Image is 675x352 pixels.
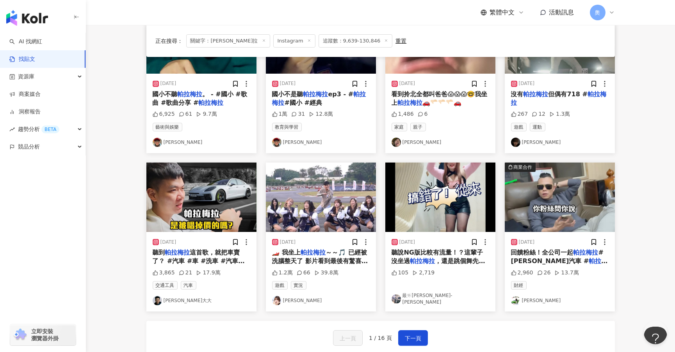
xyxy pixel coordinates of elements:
[280,239,296,246] div: [DATE]
[511,296,609,305] a: KOL Avatar[PERSON_NAME]
[392,123,407,131] span: 家庭
[178,90,203,98] mark: 帕拉梅拉
[392,138,489,147] a: KOL Avatar[PERSON_NAME]
[272,296,370,305] a: KOL Avatar[PERSON_NAME]
[573,249,598,256] mark: 帕拉梅拉
[272,296,281,305] img: KOL Avatar
[9,90,41,98] a: 商案媒合
[511,110,528,118] div: 267
[385,163,495,232] img: post-image
[6,10,48,26] img: logo
[160,80,176,87] div: [DATE]
[285,99,322,106] span: #國小 #經典
[160,239,176,246] div: [DATE]
[333,330,363,346] button: 上一頁
[146,163,256,232] img: post-image
[291,110,305,118] div: 31
[272,123,302,131] span: 教育與學習
[505,163,615,232] img: post-image
[511,138,520,147] img: KOL Avatar
[511,90,524,98] span: 沒有
[291,281,306,290] span: 實況
[511,90,606,106] mark: 帕拉梅拉
[297,269,310,277] div: 66
[9,108,41,116] a: 洞察報告
[549,9,574,16] span: 活動訊息
[153,249,245,274] span: 這首歌，就把車賣了？ #汽車 #車 #洗車 #汽車美容 #
[18,120,59,138] span: 趨勢分析
[153,123,182,131] span: 藝術與娛樂
[153,90,247,106] span: 。 - #國小 #歌曲 #歌曲分享 #
[18,68,34,85] span: 資源庫
[595,8,600,17] span: 奧
[12,329,28,341] img: chrome extension
[272,138,370,147] a: KOL Avatar[PERSON_NAME]
[328,90,354,98] span: ep3 - #
[181,281,196,290] span: 汽車
[532,110,545,118] div: 12
[549,90,588,98] span: 但偶有718 #
[179,269,192,277] div: 21
[530,123,545,131] span: 運動
[198,99,223,106] mark: 帕拉梅拉
[272,110,288,118] div: 1萬
[18,138,40,156] span: 競品分析
[319,34,393,48] span: 追蹤數：9,639-130,846
[399,80,415,87] div: [DATE]
[537,269,551,277] div: 26
[392,138,401,147] img: KOL Avatar
[644,327,667,350] iframe: Toggle Customer Support
[10,324,76,345] a: chrome extension立即安裝 瀏覽器外掛
[165,249,190,256] mark: 帕拉梅拉
[153,138,162,147] img: KOL Avatar
[179,110,192,118] div: 61
[519,80,535,87] div: [DATE]
[9,55,35,63] a: 找貼文
[153,138,250,147] a: KOL Avatar[PERSON_NAME]
[410,257,435,265] mark: 帕拉梅拉
[272,281,288,290] span: 遊戲
[369,335,392,341] span: 1 / 16 頁
[303,90,328,98] mark: 帕拉梅拉
[410,123,426,131] span: 親子
[153,281,178,290] span: 交通工具
[41,126,59,133] div: BETA
[524,90,549,98] mark: 帕拉梅拉
[186,34,270,48] span: 關鍵字：[PERSON_NAME]拉
[392,110,414,118] div: 1,486
[31,328,59,342] span: 立即安裝 瀏覽器外掛
[196,110,217,118] div: 9.7萬
[272,90,366,106] mark: 帕拉梅拉
[392,294,401,304] img: KOL Avatar
[511,123,527,131] span: 遊戲
[9,38,42,46] a: searchAI 找網紅
[514,163,533,171] div: 商業合作
[392,269,409,277] div: 105
[9,127,15,132] span: rise
[519,239,535,246] div: [DATE]
[272,269,293,277] div: 1.2萬
[153,296,162,305] img: KOL Avatar
[153,296,250,305] a: KOL Avatar[PERSON_NAME]大大
[272,249,301,256] span: 🏎️ 我坐上
[511,296,520,305] img: KOL Avatar
[398,330,428,346] button: 下一頁
[418,110,428,118] div: 6
[399,239,415,246] div: [DATE]
[153,110,175,118] div: 6,925
[196,269,220,277] div: 17.9萬
[412,269,435,277] div: 2,719
[511,281,527,290] span: 財經
[490,8,515,17] span: 繁體中文
[392,292,489,306] a: KOL Avatar最ㄞ[PERSON_NAME]-[PERSON_NAME]
[153,90,178,98] span: 國小不聽
[505,163,615,232] button: 商業合作
[511,138,609,147] a: KOL Avatar[PERSON_NAME]
[554,269,579,277] div: 13.7萬
[392,90,488,106] span: 看到拎北全都叫爸爸😱😱😱🤓我坐上
[511,249,573,256] span: 回饋粉絲！全公司一起
[156,38,183,44] span: 正在搜尋 ：
[266,163,376,232] img: post-image
[272,90,303,98] span: 國小不是聽
[405,334,421,343] span: 下一頁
